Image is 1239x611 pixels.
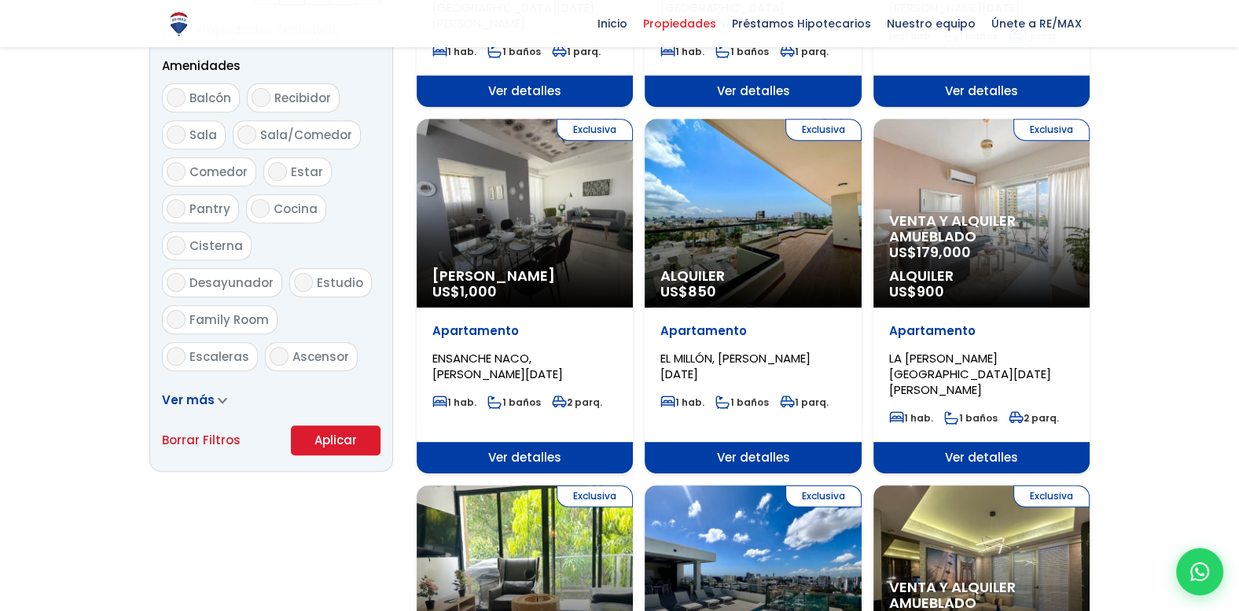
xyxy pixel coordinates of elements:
span: 1,000 [460,282,497,301]
a: Exclusiva Alquiler US$850 Apartamento EL MILLÓN, [PERSON_NAME][DATE] 1 hab. 1 baños 1 parq. Ver d... [645,119,861,473]
span: [PERSON_NAME] [432,268,617,284]
input: Cisterna [167,236,186,255]
span: Exclusiva [557,119,633,141]
span: Recibidor [274,90,331,106]
input: Escaleras [167,347,186,366]
input: Cocina [251,199,270,218]
span: Exclusiva [1013,119,1090,141]
span: 900 [917,282,944,301]
span: US$ [889,282,944,301]
span: Ver más [162,392,215,408]
span: 2 parq. [552,396,602,409]
span: Exclusiva [1013,485,1090,507]
span: Ver detalles [873,442,1090,473]
span: 1 hab. [660,45,704,58]
span: Inicio [590,12,635,35]
a: Ver más [162,392,227,408]
span: 1 hab. [432,45,476,58]
span: Comedor [189,164,248,180]
span: Venta y alquiler amueblado [889,213,1074,245]
p: Apartamento [432,323,617,339]
span: 1 baños [487,396,541,409]
span: LA [PERSON_NAME][GEOGRAPHIC_DATA][DATE][PERSON_NAME] [889,350,1051,398]
span: Ver detalles [645,75,861,107]
span: Propiedades [635,12,724,35]
span: 1 hab. [432,396,476,409]
span: Estar [291,164,323,180]
span: 1 baños [487,45,541,58]
span: Sala/Comedor [260,127,352,143]
span: Ascensor [292,348,349,365]
span: Desayunador [189,274,274,291]
span: Venta y alquiler amueblado [889,580,1074,611]
input: Estar [268,162,287,181]
span: 1 hab. [889,411,933,425]
span: EL MILLÓN, [PERSON_NAME][DATE] [660,350,811,382]
span: US$ [660,282,716,301]
input: Sala/Comedor [237,125,256,144]
input: Desayunador [167,273,186,292]
span: Ver detalles [417,75,633,107]
span: Exclusiva [557,485,633,507]
span: Family Room [189,311,269,328]
span: Cocina [274,201,318,217]
span: Ver detalles [417,442,633,473]
span: ENSANCHE NACO, [PERSON_NAME][DATE] [432,350,563,382]
span: Pantry [189,201,230,217]
span: Balcón [189,90,231,106]
img: Logo de REMAX [165,10,193,38]
span: 1 parq. [552,45,601,58]
span: Alquiler [660,268,845,284]
span: Cisterna [189,237,243,254]
a: Exclusiva [PERSON_NAME] US$1,000 Apartamento ENSANCHE NACO, [PERSON_NAME][DATE] 1 hab. 1 baños 2 ... [417,119,633,473]
button: Aplicar [291,425,381,455]
span: Únete a RE/MAX [983,12,1090,35]
p: Apartamento [660,323,845,339]
span: US$ [432,282,497,301]
span: Alquiler [889,268,1074,284]
input: Family Room [167,310,186,329]
input: Estudio [294,273,313,292]
input: Recibidor [252,88,270,107]
input: Sala [167,125,186,144]
span: Préstamos Hipotecarios [724,12,879,35]
input: Pantry [167,199,186,218]
span: Sala [189,127,217,143]
span: Exclusiva [785,119,862,141]
span: Estudio [317,274,363,291]
span: 2 parq. [1009,411,1059,425]
span: 1 baños [944,411,998,425]
a: Exclusiva Venta y alquiler amueblado US$179,000 Alquiler US$900 Apartamento LA [PERSON_NAME][GEOG... [873,119,1090,473]
span: Escaleras [189,348,249,365]
span: 179,000 [917,242,971,262]
span: Ver detalles [645,442,861,473]
span: 850 [688,282,716,301]
input: Comedor [167,162,186,181]
span: Exclusiva [785,485,862,507]
span: Nuestro equipo [879,12,983,35]
span: 1 baños [715,396,769,409]
span: US$ [889,242,971,262]
span: 1 parq. [780,396,829,409]
a: Borrar Filtros [162,430,241,450]
span: 1 hab. [660,396,704,409]
p: Apartamento [889,323,1074,339]
p: Amenidades [162,56,381,75]
span: 1 parq. [780,45,829,58]
input: Ascensor [270,347,289,366]
input: Balcón [167,88,186,107]
span: 1 baños [715,45,769,58]
span: Ver detalles [873,75,1090,107]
